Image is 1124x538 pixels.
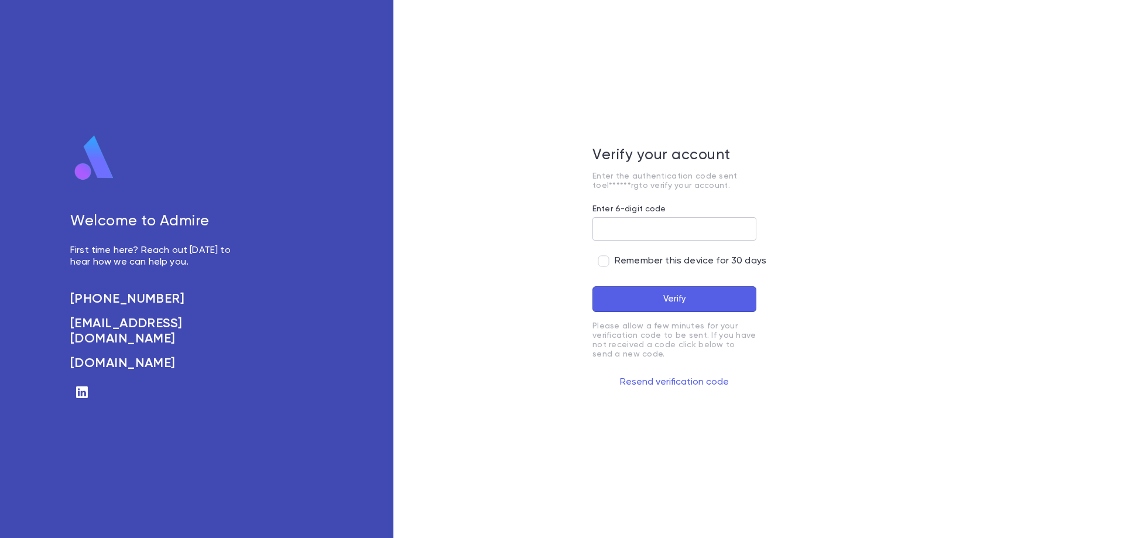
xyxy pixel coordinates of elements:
h5: Verify your account [592,147,756,165]
p: First time here? Reach out [DATE] to hear how we can help you. [70,245,244,268]
button: Resend verification code [592,373,756,392]
span: Remember this device for 30 days [615,255,766,267]
a: [PHONE_NUMBER] [70,292,244,307]
button: Verify [592,286,756,312]
p: Enter the authentication code sent to el******rg to verify your account. [592,172,756,190]
a: [EMAIL_ADDRESS][DOMAIN_NAME] [70,316,244,347]
label: Enter 6-digit code [592,204,666,214]
h5: Welcome to Admire [70,213,244,231]
a: [DOMAIN_NAME] [70,356,244,371]
img: logo [70,135,118,181]
p: Please allow a few minutes for your verification code to be sent. If you have not received a code... [592,321,756,359]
